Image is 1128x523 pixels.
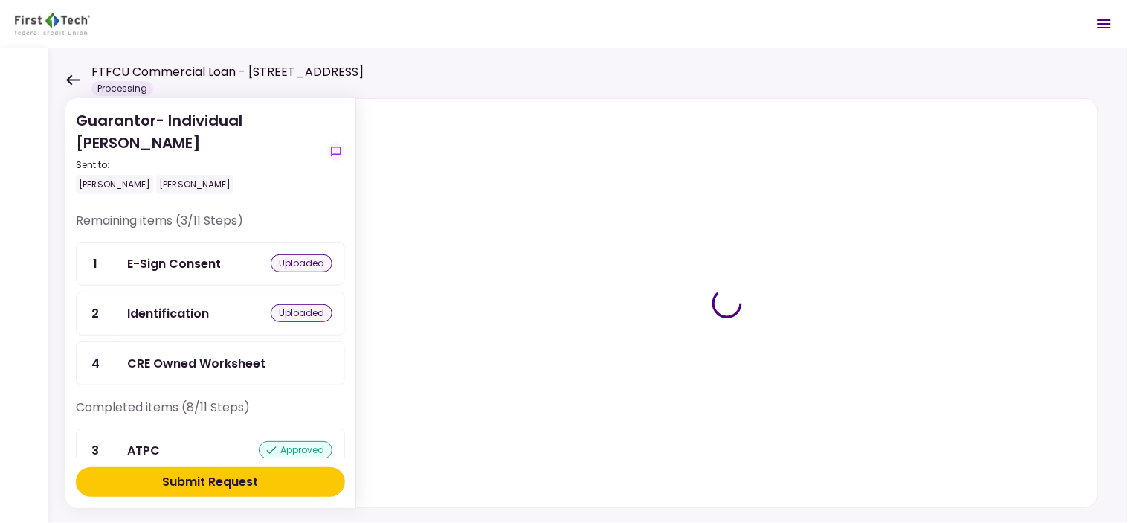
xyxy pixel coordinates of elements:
[163,473,259,491] div: Submit Request
[271,254,332,272] div: uploaded
[76,109,321,194] div: Guarantor- Individual [PERSON_NAME]
[76,399,345,429] div: Completed items (8/11 Steps)
[77,292,115,335] div: 2
[77,429,115,472] div: 3
[271,304,332,322] div: uploaded
[259,441,332,459] div: approved
[76,158,321,172] div: Sent to:
[91,81,153,96] div: Processing
[127,441,160,460] div: ATPC
[127,354,265,373] div: CRE Owned Worksheet
[15,13,90,35] img: Partner icon
[1086,6,1122,42] button: Open menu
[76,429,345,472] a: 3ATPCapproved
[76,175,153,194] div: [PERSON_NAME]
[76,341,345,385] a: 4CRE Owned Worksheet
[76,467,345,497] button: Submit Request
[76,292,345,336] a: 2Identificationuploaded
[76,242,345,286] a: 1E-Sign Consentuploaded
[77,243,115,285] div: 1
[327,143,345,161] button: show-messages
[77,342,115,385] div: 4
[76,212,345,242] div: Remaining items (3/11 Steps)
[127,304,209,323] div: Identification
[156,175,233,194] div: [PERSON_NAME]
[91,63,364,81] h1: FTFCU Commercial Loan - [STREET_ADDRESS]
[127,254,221,273] div: E-Sign Consent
